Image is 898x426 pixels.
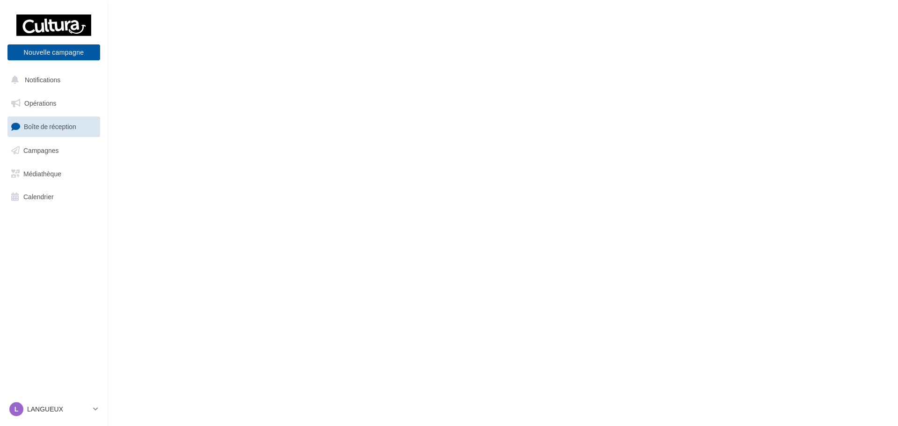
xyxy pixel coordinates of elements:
span: Boîte de réception [24,123,76,130]
a: Médiathèque [6,164,102,184]
a: Campagnes [6,141,102,160]
span: Opérations [24,99,56,107]
button: Nouvelle campagne [7,44,100,60]
span: L [14,404,19,414]
p: LANGUEUX [27,404,89,414]
a: Opérations [6,94,102,113]
a: L LANGUEUX [7,400,100,418]
button: Notifications [6,70,98,90]
span: Calendrier [23,193,54,201]
span: Médiathèque [23,169,61,177]
a: Boîte de réception [6,116,102,137]
span: Notifications [25,76,60,84]
span: Campagnes [23,146,59,154]
a: Calendrier [6,187,102,207]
